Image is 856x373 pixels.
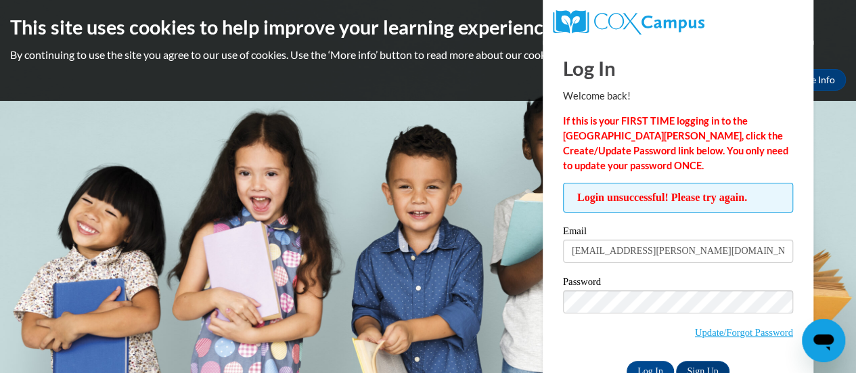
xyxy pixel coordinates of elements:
a: Update/Forgot Password [695,327,793,338]
p: Welcome back! [563,89,793,104]
span: Login unsuccessful! Please try again. [563,183,793,213]
label: Password [563,277,793,290]
h2: This site uses cookies to help improve your learning experience. [10,14,846,41]
img: COX Campus [553,10,704,35]
iframe: Button to launch messaging window [802,319,845,362]
a: More Info [782,69,846,91]
strong: If this is your FIRST TIME logging in to the [GEOGRAPHIC_DATA][PERSON_NAME], click the Create/Upd... [563,115,788,171]
h1: Log In [563,54,793,82]
p: By continuing to use the site you agree to our use of cookies. Use the ‘More info’ button to read... [10,47,846,62]
label: Email [563,226,793,240]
